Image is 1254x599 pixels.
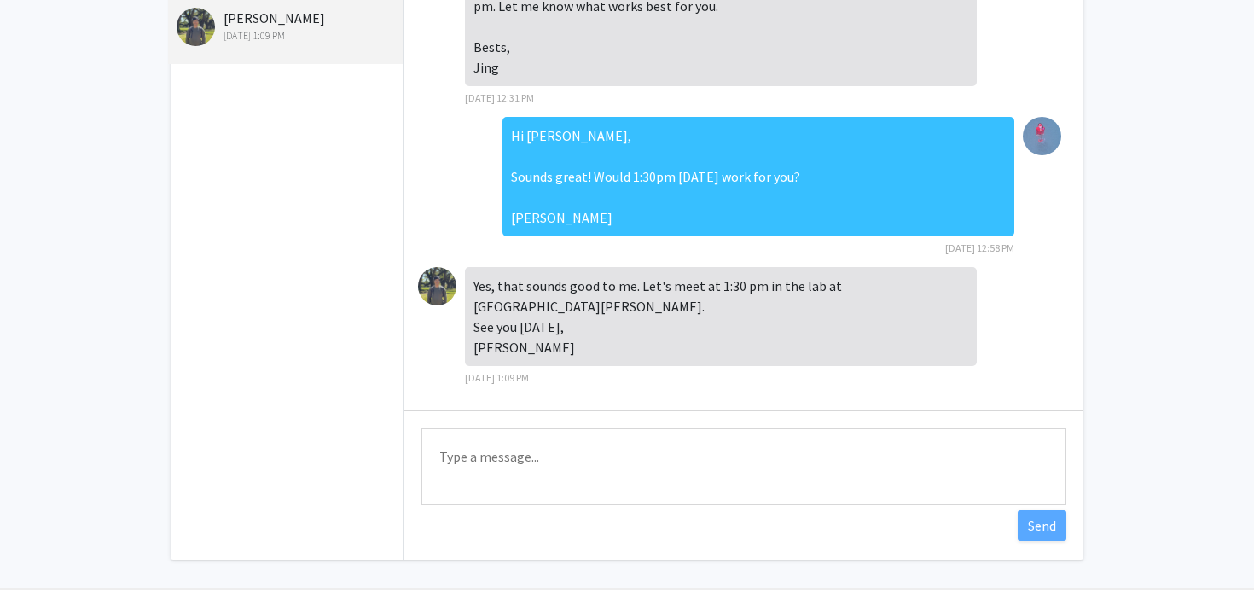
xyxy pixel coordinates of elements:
[13,522,73,586] iframe: Chat
[177,28,399,44] div: [DATE] 1:09 PM
[177,8,399,44] div: [PERSON_NAME]
[465,267,977,366] div: Yes, that sounds good to me. Let's meet at 1:30 pm in the lab at [GEOGRAPHIC_DATA][PERSON_NAME]. ...
[1018,510,1066,541] button: Send
[502,117,1014,236] div: Hi [PERSON_NAME], Sounds great! Would 1:30pm [DATE] work for you? [PERSON_NAME]
[465,91,534,104] span: [DATE] 12:31 PM
[421,428,1066,505] textarea: Message
[177,8,215,46] img: Jing Yan
[1023,117,1061,155] img: Elizabeth Wade
[945,241,1014,254] span: [DATE] 12:58 PM
[418,267,456,305] img: Jing Yan
[465,371,529,384] span: [DATE] 1:09 PM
